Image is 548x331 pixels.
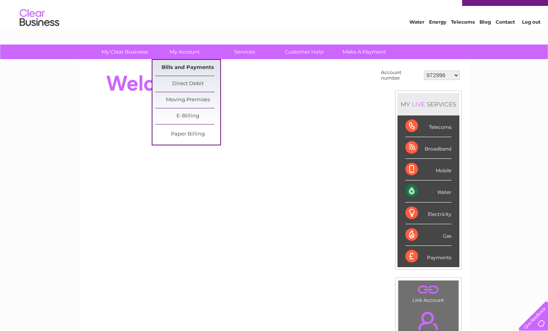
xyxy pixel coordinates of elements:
[405,115,451,137] div: Telecoms
[272,45,337,59] a: Customer Help
[88,4,461,38] div: Clear Business is a trading name of Verastar Limited (registered in [GEOGRAPHIC_DATA] No. 3667643...
[405,246,451,267] div: Payments
[405,137,451,159] div: Broadband
[522,33,541,39] a: Log out
[405,180,451,202] div: Water
[155,92,220,108] a: Moving Premises
[429,33,446,39] a: Energy
[155,76,220,92] a: Direct Debit
[399,4,454,14] a: 0333 014 3131
[479,33,491,39] a: Blog
[212,45,277,59] a: Services
[332,45,397,59] a: Make A Payment
[496,33,515,39] a: Contact
[405,159,451,180] div: Mobile
[155,108,220,124] a: E-Billing
[451,33,475,39] a: Telecoms
[155,126,220,142] a: Paper Billing
[409,33,424,39] a: Water
[379,68,422,83] td: Account number
[398,93,459,115] div: MY SERVICES
[152,45,217,59] a: My Account
[405,203,451,224] div: Electricity
[155,60,220,76] a: Bills and Payments
[398,280,459,305] td: Link Account
[410,100,427,108] div: LIVE
[92,45,157,59] a: My Clear Business
[19,20,59,45] img: logo.png
[405,224,451,246] div: Gas
[400,283,457,296] a: .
